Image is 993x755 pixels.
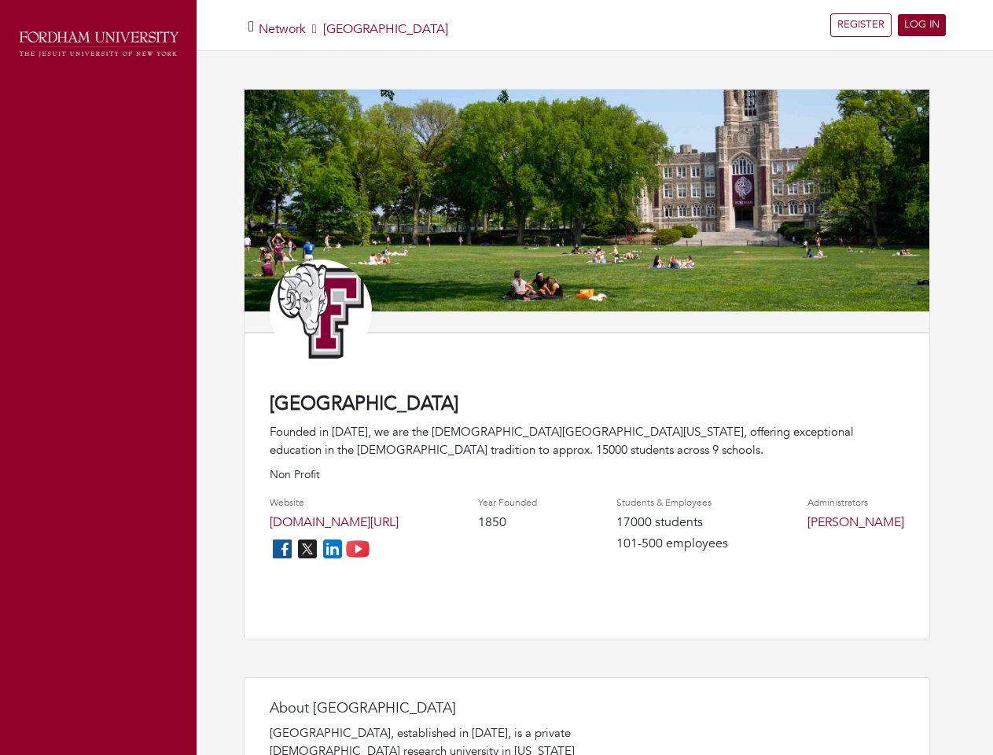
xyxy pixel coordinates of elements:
[16,28,181,61] img: fordham_logo.png
[270,423,904,459] div: Founded in [DATE], we are the [DEMOGRAPHIC_DATA][GEOGRAPHIC_DATA][US_STATE], offering exceptional...
[270,393,904,416] h4: [GEOGRAPHIC_DATA]
[807,497,904,508] h4: Administrators
[616,497,728,508] h4: Students & Employees
[616,515,728,530] h4: 17000 students
[295,536,320,562] img: twitter_icon-7d0bafdc4ccc1285aa2013833b377ca91d92330db209b8298ca96278571368c9.png
[270,536,295,562] img: facebook_icon-256f8dfc8812ddc1b8eade64b8eafd8a868ed32f90a8d2bb44f507e1979dbc24.png
[270,260,372,362] img: Athletic_Logo_Primary_Letter_Mark_1.jpg
[259,20,306,38] a: Network
[270,466,904,483] p: Non Profit
[320,536,345,562] img: linkedin_icon-84db3ca265f4ac0988026744a78baded5d6ee8239146f80404fb69c9eee6e8e7.png
[270,700,584,717] h4: About [GEOGRAPHIC_DATA]
[345,536,370,562] img: youtube_icon-fc3c61c8c22f3cdcae68f2f17984f5f016928f0ca0694dd5da90beefb88aa45e.png
[270,497,399,508] h4: Website
[830,13,892,37] a: REGISTER
[898,14,946,36] a: LOG IN
[270,514,399,531] a: [DOMAIN_NAME][URL]
[259,22,448,37] h5: [GEOGRAPHIC_DATA]
[245,90,929,311] img: 683a5b8e835635248a5481166db1a0f398a14ab9.jpg
[807,514,904,531] a: [PERSON_NAME]
[478,515,537,530] h4: 1850
[616,536,728,551] h4: 101-500 employees
[478,497,537,508] h4: Year Founded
